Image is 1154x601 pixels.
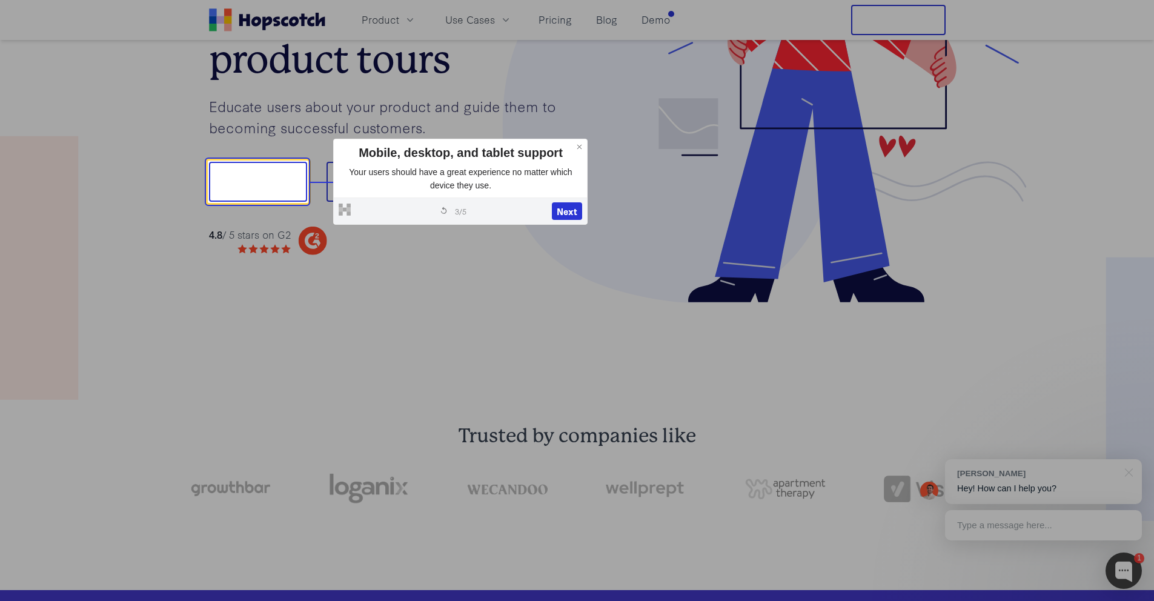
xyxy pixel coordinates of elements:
[327,162,444,202] button: Book a demo
[1134,553,1144,563] div: 1
[945,510,1142,540] div: Type a message here...
[339,144,582,161] div: Mobile, desktop, and tablet support
[438,10,519,30] button: Use Cases
[637,10,675,30] a: Demo
[209,96,577,138] p: Educate users about your product and guide them to becoming successful customers.
[354,10,423,30] button: Product
[209,162,307,202] button: Show me!
[339,166,582,192] p: Your users should have a great experience no matter which device they use.
[445,12,495,27] span: Use Cases
[920,482,938,500] img: Mark Spera
[884,476,964,502] img: vism logo
[362,12,399,27] span: Product
[190,481,270,496] img: growthbar-logo
[209,227,222,241] strong: 4.8
[131,424,1023,448] h2: Trusted by companies like
[467,483,548,494] img: wecandoo-logo
[209,8,325,32] a: Home
[455,205,466,216] span: 3 / 5
[209,227,291,242] div: / 5 stars on G2
[534,10,577,30] a: Pricing
[745,479,826,499] img: png-apartment-therapy-house-studio-apartment-home
[851,5,946,35] button: Free Trial
[591,10,622,30] a: Blog
[606,477,686,500] img: wellprept logo
[957,468,1118,479] div: [PERSON_NAME]
[328,468,409,510] img: loganix-logo
[957,482,1130,495] p: Hey! How can I help you?
[552,202,582,221] button: Next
